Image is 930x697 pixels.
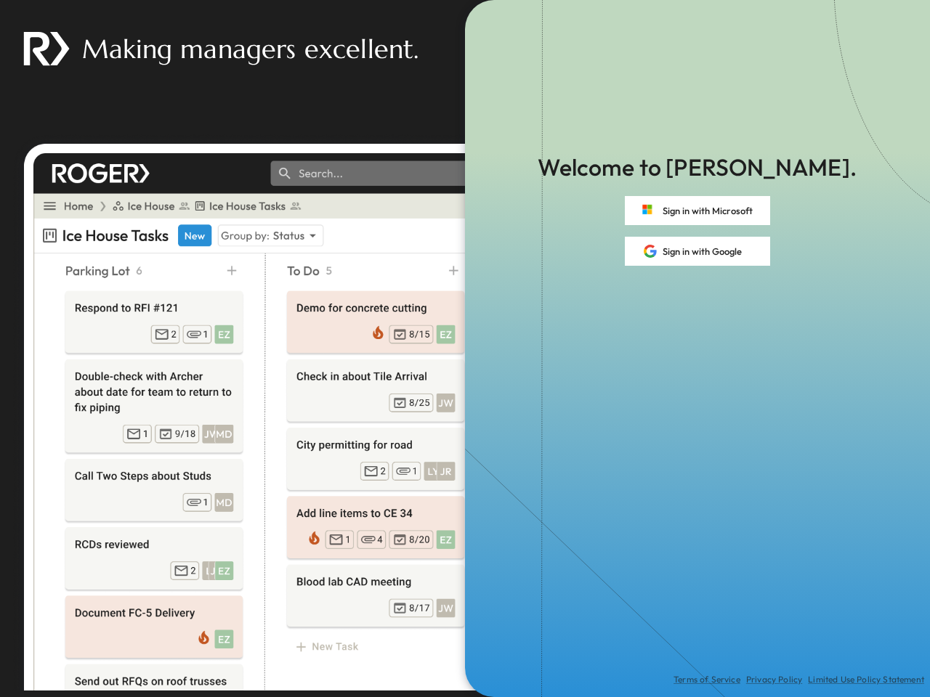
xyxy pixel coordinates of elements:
[538,151,857,184] p: Welcome to [PERSON_NAME].
[808,674,924,685] a: Limited Use Policy Statement
[674,674,740,685] a: Terms of Service
[625,196,770,225] button: Sign in with Microsoft
[625,237,770,266] button: Sign in with Google
[82,30,418,68] p: Making managers excellent.
[746,674,802,685] a: Privacy Policy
